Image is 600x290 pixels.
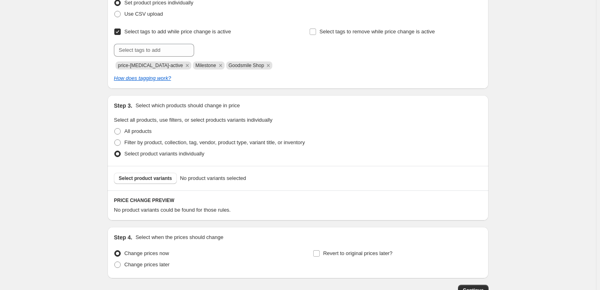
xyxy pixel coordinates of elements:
input: Select tags to add [114,44,194,57]
span: Select product variants [119,175,172,182]
button: Select product variants [114,173,177,184]
h2: Step 3. [114,102,132,110]
span: Select product variants individually [124,151,204,157]
h2: Step 4. [114,233,132,241]
p: Select when the prices should change [136,233,223,241]
span: No product variants selected [180,174,246,182]
button: Remove Goodsmile Shop [265,62,272,69]
span: Filter by product, collection, tag, vendor, product type, variant title, or inventory [124,139,305,145]
span: Select all products, use filters, or select products variants individually [114,117,272,123]
span: Select tags to add while price change is active [124,29,231,35]
span: Use CSV upload [124,11,163,17]
span: Revert to original prices later? [323,250,393,256]
span: Select tags to remove while price change is active [320,29,435,35]
p: Select which products should change in price [136,102,240,110]
span: Change prices later [124,261,170,268]
button: Remove price-change-job-active [184,62,191,69]
span: Milestone [195,63,216,68]
h6: PRICE CHANGE PREVIEW [114,197,482,204]
span: Change prices now [124,250,169,256]
span: Goodsmile Shop [229,63,264,68]
button: Remove Milestone [217,62,224,69]
span: All products [124,128,152,134]
span: price-change-job-active [118,63,183,68]
a: How does tagging work? [114,75,171,81]
span: No product variants could be found for those rules. [114,207,231,213]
